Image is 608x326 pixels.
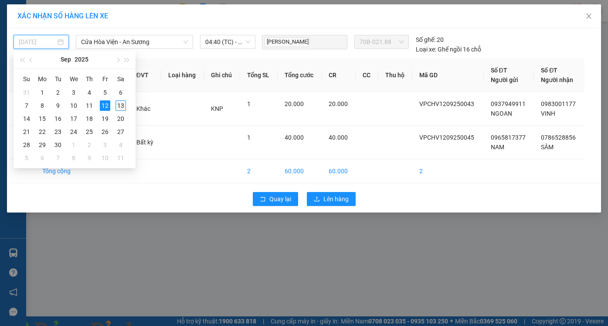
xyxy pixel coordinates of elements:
div: Ghế ngồi 16 chỗ [416,45,481,54]
div: 8 [37,100,48,111]
span: VPCHV1209250046 [44,55,96,62]
span: 0965817377 [491,134,526,141]
td: 2025-09-16 [50,112,66,125]
div: 28 [21,140,32,150]
span: down [183,39,188,45]
span: Số ghế: [416,35,435,45]
div: 16 [53,113,63,124]
span: 0983001177 [541,100,576,107]
td: 1 [9,92,35,126]
td: 2025-09-27 [113,125,129,138]
div: 3 [100,140,110,150]
th: STT [9,58,35,92]
div: 7 [21,100,32,111]
div: 9 [53,100,63,111]
td: 2025-10-11 [113,151,129,165]
td: 2025-09-23 [50,125,66,138]
td: 2025-10-10 [97,151,113,165]
th: Tu [50,72,66,86]
td: 2025-09-04 [82,86,97,99]
span: VPCHV1209250045 [419,134,474,141]
td: 2025-09-30 [50,138,66,151]
span: NGOAN [491,110,512,117]
td: 2025-09-09 [50,99,66,112]
div: 20 [416,35,444,45]
span: VPCHV1209250043 [419,100,474,107]
img: logo [3,5,42,44]
td: 2025-09-02 [50,86,66,99]
td: 2025-09-08 [34,99,50,112]
td: 2 [240,159,278,183]
td: 2025-09-15 [34,112,50,125]
span: Số ĐT [541,67,557,74]
div: 3 [68,87,79,98]
td: 2025-10-09 [82,151,97,165]
div: 2 [53,87,63,98]
td: 2025-10-06 [34,151,50,165]
span: KNP [211,105,223,112]
div: 2 [84,140,95,150]
span: Hotline: 19001152 [69,39,107,44]
button: rollbackQuay lại [253,192,298,206]
span: XÁC NHẬN SỐ HÀNG LÊN XE [17,12,108,20]
span: Số ĐT [491,67,507,74]
div: 11 [115,153,126,163]
th: ĐVT [129,58,161,92]
div: 24 [68,127,79,137]
th: Thu hộ [378,58,412,92]
div: 14 [21,113,32,124]
th: Tổng cước [278,58,322,92]
span: 40.000 [329,134,348,141]
div: 31 [21,87,32,98]
th: Mã GD [412,58,483,92]
span: 01 Võ Văn Truyện, KP.1, Phường 2 [69,26,120,37]
button: Sep [61,51,71,68]
td: 2025-10-07 [50,151,66,165]
th: We [66,72,82,86]
span: 20.000 [285,100,304,107]
th: Th [82,72,97,86]
span: ----------------------------------------- [24,47,107,54]
td: 2025-09-10 [66,99,82,112]
td: 2025-10-04 [113,138,129,151]
div: 22 [37,127,48,137]
td: 2025-09-22 [34,125,50,138]
span: 16:24:08 [DATE] [19,63,53,69]
span: In ngày: [3,63,53,69]
td: 2025-09-03 [66,86,82,99]
td: 2025-09-29 [34,138,50,151]
span: 0937949911 [491,100,526,107]
span: NAM [491,144,504,151]
button: uploadLên hàng [307,192,356,206]
td: 2025-08-31 [19,86,34,99]
th: Ghi chú [204,58,240,92]
div: 21 [21,127,32,137]
td: 60.000 [278,159,322,183]
div: 26 [100,127,110,137]
th: Su [19,72,34,86]
span: [PERSON_NAME]: [3,56,96,62]
span: rollback [260,196,266,203]
td: 2025-10-02 [82,138,97,151]
td: 2025-09-06 [113,86,129,99]
td: 2025-09-25 [82,125,97,138]
div: 29 [37,140,48,150]
div: 10 [68,100,79,111]
div: 8 [68,153,79,163]
th: Tổng SL [240,58,278,92]
span: VINH [541,110,555,117]
th: CC [356,58,378,92]
div: 23 [53,127,63,137]
div: 5 [21,153,32,163]
td: 2025-09-28 [19,138,34,151]
td: 2 [412,159,483,183]
div: 13 [115,100,126,111]
div: 15 [37,113,48,124]
span: SÂM [541,144,554,151]
td: 2 [9,126,35,159]
td: 2025-09-19 [97,112,113,125]
div: 11 [84,100,95,111]
td: 2025-09-07 [19,99,34,112]
div: 1 [37,87,48,98]
td: 2025-09-24 [66,125,82,138]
